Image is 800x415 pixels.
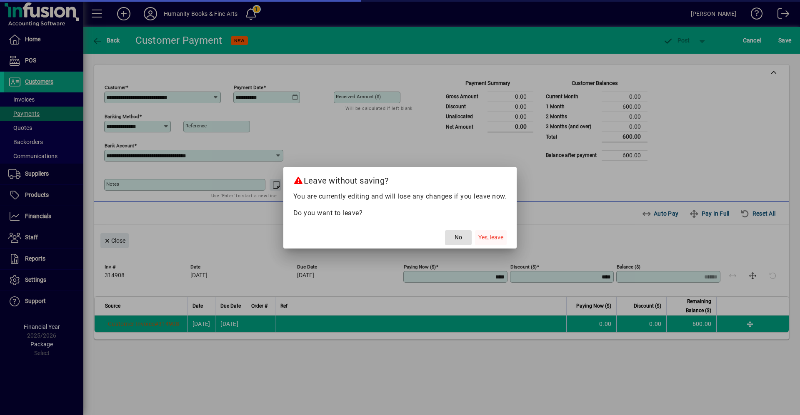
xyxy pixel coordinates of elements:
[445,230,472,245] button: No
[455,233,462,242] span: No
[283,167,517,191] h2: Leave without saving?
[293,208,507,218] p: Do you want to leave?
[475,230,507,245] button: Yes, leave
[293,191,507,201] p: You are currently editing and will lose any changes if you leave now.
[478,233,503,242] span: Yes, leave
